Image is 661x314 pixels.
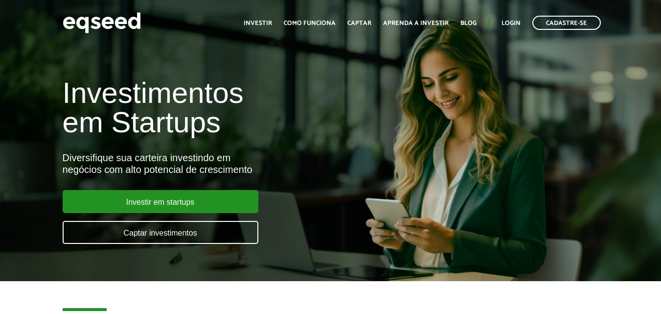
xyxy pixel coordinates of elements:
[460,20,477,26] a: Blog
[63,78,379,137] h1: Investimentos em Startups
[347,20,371,26] a: Captar
[244,20,272,26] a: Investir
[63,190,258,213] a: Investir em startups
[383,20,449,26] a: Aprenda a investir
[63,221,258,244] a: Captar investimentos
[63,152,379,175] div: Diversifique sua carteira investindo em negócios com alto potencial de crescimento
[501,20,521,26] a: Login
[532,16,601,30] a: Cadastre-se
[284,20,336,26] a: Como funciona
[63,10,141,36] img: EqSeed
